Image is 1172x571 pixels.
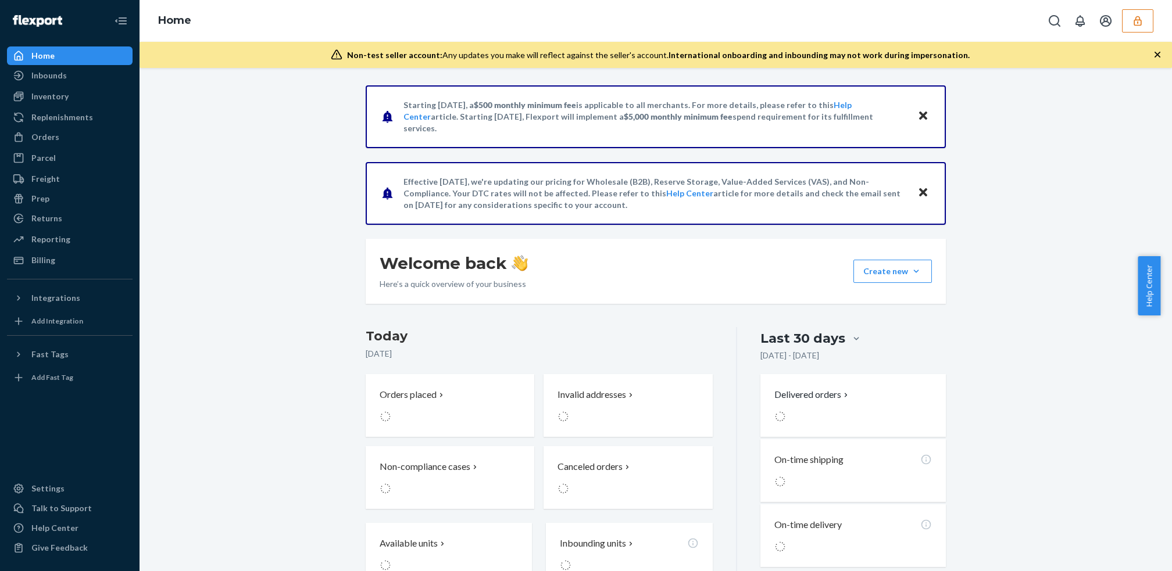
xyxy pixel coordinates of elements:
[7,289,133,307] button: Integrations
[366,327,713,346] h3: Today
[366,348,713,360] p: [DATE]
[31,349,69,360] div: Fast Tags
[366,446,534,509] button: Non-compliance cases
[31,152,56,164] div: Parcel
[7,519,133,537] a: Help Center
[31,112,93,123] div: Replenishments
[7,345,133,364] button: Fast Tags
[916,185,931,202] button: Close
[558,460,623,473] p: Canceled orders
[13,15,62,27] img: Flexport logo
[31,50,55,62] div: Home
[544,374,712,437] button: Invalid addresses
[774,518,842,532] p: On-time delivery
[916,108,931,125] button: Close
[669,50,970,60] span: International onboarding and inbounding may not work during impersonation.
[7,66,133,85] a: Inbounds
[760,329,845,347] div: Last 30 days
[366,374,534,437] button: Orders placed
[31,70,67,81] div: Inbounds
[7,499,133,518] button: Talk to Support
[7,149,133,167] a: Parcel
[7,538,133,557] button: Give Feedback
[31,292,80,304] div: Integrations
[7,46,133,65] a: Home
[31,316,83,326] div: Add Integration
[31,193,49,204] div: Prep
[380,537,438,550] p: Available units
[380,253,528,274] h1: Welcome back
[7,368,133,387] a: Add Fast Tag
[7,87,133,106] a: Inventory
[1069,9,1092,33] button: Open notifications
[31,173,60,185] div: Freight
[380,388,437,401] p: Orders placed
[560,537,626,550] p: Inbounding units
[666,188,713,198] a: Help Center
[774,388,851,401] button: Delivered orders
[1043,9,1066,33] button: Open Search Box
[347,50,442,60] span: Non-test seller account:
[31,254,55,266] div: Billing
[853,260,932,283] button: Create new
[7,209,133,228] a: Returns
[31,213,62,224] div: Returns
[474,100,576,110] span: $500 monthly minimum fee
[7,170,133,188] a: Freight
[347,49,970,61] div: Any updates you make will reflect against the seller's account.
[1094,9,1117,33] button: Open account menu
[512,255,528,271] img: hand-wave emoji
[544,446,712,509] button: Canceled orders
[7,312,133,331] a: Add Integration
[7,128,133,146] a: Orders
[7,108,133,127] a: Replenishments
[31,372,73,382] div: Add Fast Tag
[7,479,133,498] a: Settings
[158,14,191,27] a: Home
[403,176,906,211] p: Effective [DATE], we're updating our pricing for Wholesale (B2B), Reserve Storage, Value-Added Se...
[31,542,88,554] div: Give Feedback
[760,350,819,361] p: [DATE] - [DATE]
[31,131,59,143] div: Orders
[149,4,201,38] ol: breadcrumbs
[7,251,133,270] a: Billing
[380,460,470,473] p: Non-compliance cases
[31,234,70,245] div: Reporting
[7,230,133,249] a: Reporting
[31,502,92,514] div: Talk to Support
[380,278,528,290] p: Here’s a quick overview of your business
[109,9,133,33] button: Close Navigation
[558,388,626,401] p: Invalid addresses
[7,189,133,208] a: Prep
[403,99,906,134] p: Starting [DATE], a is applicable to all merchants. For more details, please refer to this article...
[31,91,69,102] div: Inventory
[774,453,844,466] p: On-time shipping
[31,483,65,494] div: Settings
[31,522,78,534] div: Help Center
[624,112,732,121] span: $5,000 monthly minimum fee
[1138,256,1160,315] button: Help Center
